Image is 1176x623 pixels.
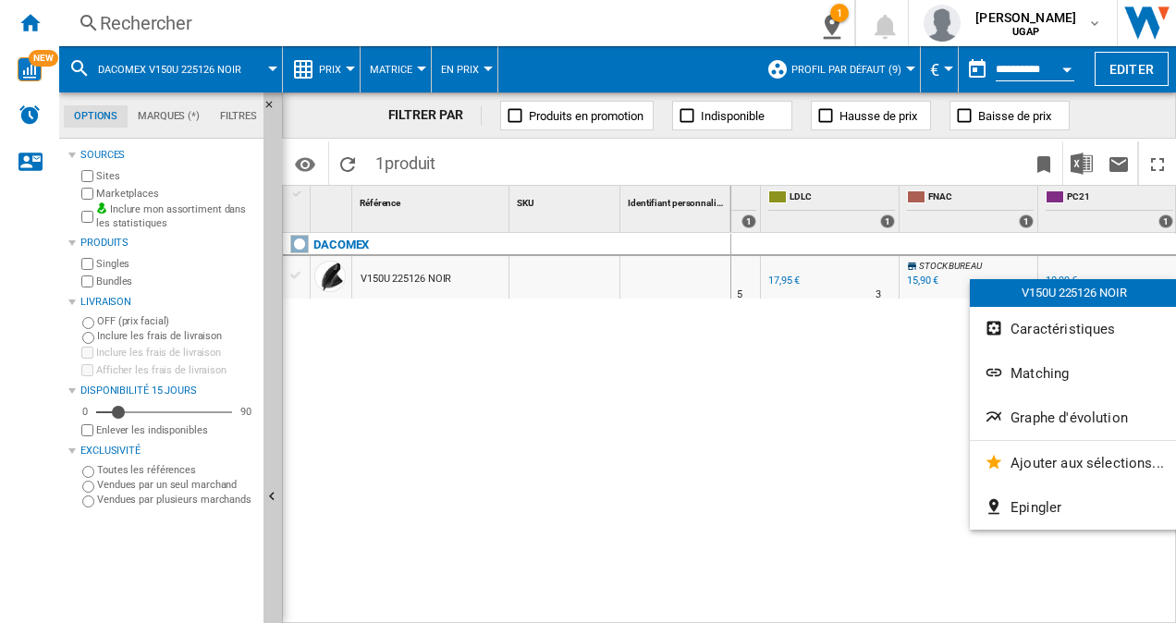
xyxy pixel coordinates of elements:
span: Ajouter aux sélections... [1011,455,1164,471]
span: Graphe d'évolution [1011,409,1128,426]
span: Matching [1011,365,1069,382]
span: Epingler [1011,499,1061,516]
span: Caractéristiques [1011,321,1115,337]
